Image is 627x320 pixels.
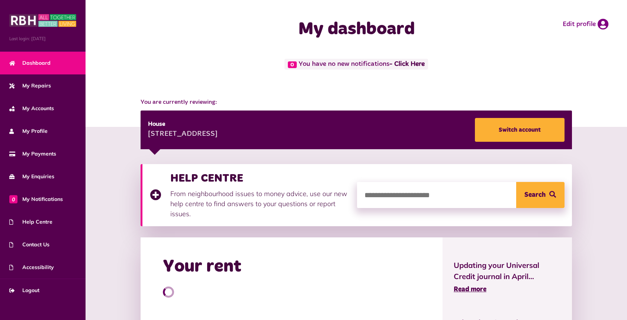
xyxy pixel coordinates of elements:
span: Last login: [DATE] [9,35,76,42]
span: You are currently reviewing: [141,98,572,107]
div: [STREET_ADDRESS] [148,129,218,140]
h1: My dashboard [228,19,484,40]
a: Edit profile [563,19,608,30]
p: From neighbourhood issues to money advice, use our new help centre to find answers to your questi... [170,189,350,219]
h2: Your rent [163,256,241,278]
a: Updating your Universal Credit journal in April... Read more [454,260,561,295]
span: 0 [288,61,297,68]
span: Read more [454,286,486,293]
span: Updating your Universal Credit journal in April... [454,260,561,282]
span: My Payments [9,150,56,158]
img: MyRBH [9,13,76,28]
span: My Profile [9,127,48,135]
span: Search [524,182,546,208]
span: My Repairs [9,82,51,90]
span: You have no new notifications [284,59,428,70]
span: Contact Us [9,241,49,249]
div: House [148,120,218,129]
h3: HELP CENTRE [170,172,350,185]
span: Accessibility [9,263,54,271]
span: Dashboard [9,59,51,67]
a: Switch account [475,118,565,142]
span: Logout [9,287,39,294]
span: 0 [9,195,17,203]
span: My Enquiries [9,173,54,180]
span: My Notifications [9,195,63,203]
button: Search [516,182,565,208]
a: - Click Here [389,61,425,68]
span: Help Centre [9,218,52,226]
span: My Accounts [9,105,54,112]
